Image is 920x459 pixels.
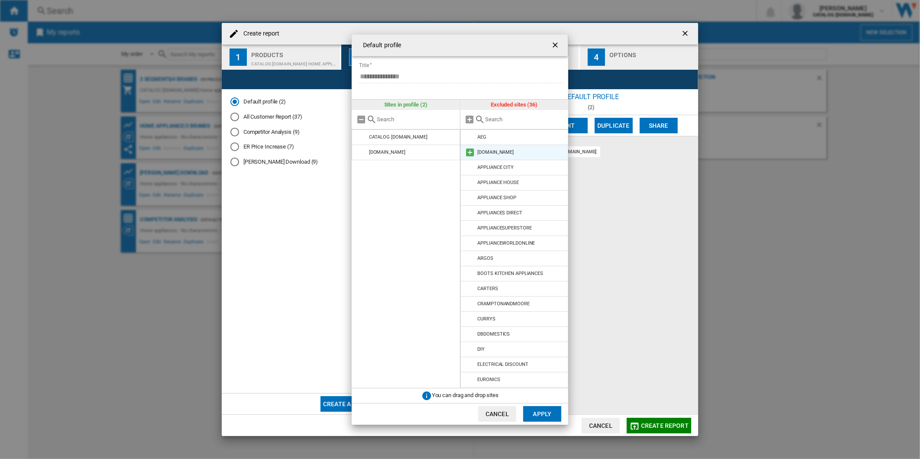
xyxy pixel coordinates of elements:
span: You can drag and drop sites [432,392,499,398]
div: DIY [477,346,485,352]
div: APPLIANCESUPERSTORE [477,225,531,231]
div: APPLIANCE SHOP [477,195,516,200]
md-icon: Remove all [356,114,366,125]
div: APPLIANCE CITY [477,165,514,170]
div: ARGOS [477,255,493,261]
div: CURRYS [477,316,495,322]
div: APPLIANCES DIRECT [477,210,522,216]
div: AEG [477,134,486,140]
div: [DOMAIN_NAME] [477,149,514,155]
h4: Default profile [359,41,402,50]
div: [DOMAIN_NAME] [369,149,405,155]
input: Search [377,116,456,123]
div: Excluded sites (36) [460,100,569,110]
button: getI18NText('BUTTONS.CLOSE_DIALOG') [547,37,565,54]
button: Apply [523,406,561,422]
input: Search [486,116,564,123]
div: Sites in profile (2) [352,100,460,110]
div: ELECTRICAL DISCOUNT [477,362,528,367]
div: CATALOG [DOMAIN_NAME] [369,134,428,140]
div: APPLIANCE HOUSE [477,180,519,185]
button: Cancel [478,406,516,422]
md-icon: Add all [465,114,475,125]
div: DBDOMESTICS [477,331,510,337]
div: CRAMPTONANDMOORE [477,301,529,307]
ng-md-icon: getI18NText('BUTTONS.CLOSE_DIALOG') [551,41,561,51]
div: CARTERS [477,286,498,291]
div: APPLIANCEWORLDONLINE [477,240,535,246]
div: BOOTS KITCHEN APPLIANCES [477,271,543,276]
div: EURONICS [477,377,500,382]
